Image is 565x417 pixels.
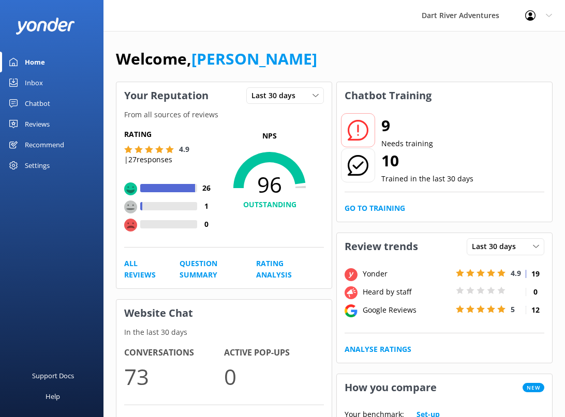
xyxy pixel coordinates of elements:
span: Last 30 days [472,241,522,252]
h4: 19 [526,268,544,280]
div: Recommend [25,134,64,155]
h3: Your Reputation [116,82,216,109]
h4: 0 [526,286,544,298]
div: Home [25,52,45,72]
h4: Conversations [124,346,224,360]
h3: Chatbot Training [337,82,439,109]
div: Reviews [25,114,50,134]
h2: 9 [381,113,433,138]
h4: Active Pop-ups [224,346,324,360]
a: Question Summary [180,258,233,281]
p: 0 [224,359,324,394]
span: 5 [511,304,515,314]
a: [PERSON_NAME] [191,48,317,69]
div: Settings [25,155,50,176]
h4: 12 [526,304,544,316]
p: | 27 responses [124,154,172,165]
img: yonder-white-logo.png [16,18,75,35]
div: Support Docs [32,365,74,386]
div: Google Reviews [360,304,453,316]
a: Rating Analysis [256,258,301,281]
h4: 0 [197,219,215,230]
h2: 10 [381,148,473,173]
span: 96 [215,171,324,197]
div: Chatbot [25,93,50,114]
div: Inbox [25,72,43,93]
h3: Website Chat [116,300,332,327]
div: Heard by staff [360,286,453,298]
h4: 1 [197,200,215,212]
p: In the last 30 days [116,327,332,338]
h1: Welcome, [116,47,317,71]
a: Go to Training [345,203,405,214]
span: New [523,383,544,392]
p: NPS [215,130,324,142]
div: Yonder [360,268,453,280]
span: 4.9 [511,268,521,278]
p: Trained in the last 30 days [381,173,473,184]
h5: Rating [124,129,215,140]
h3: Review trends [337,233,426,260]
span: 4.9 [179,144,189,154]
p: 73 [124,359,224,394]
a: All Reviews [124,258,156,281]
h3: How you compare [337,374,444,401]
h4: 26 [197,182,215,194]
div: Help [46,386,60,407]
a: Analyse Ratings [345,344,411,355]
p: Needs training [381,138,433,149]
span: Last 30 days [251,90,302,101]
p: From all sources of reviews [116,109,332,120]
h4: OUTSTANDING [215,199,324,210]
